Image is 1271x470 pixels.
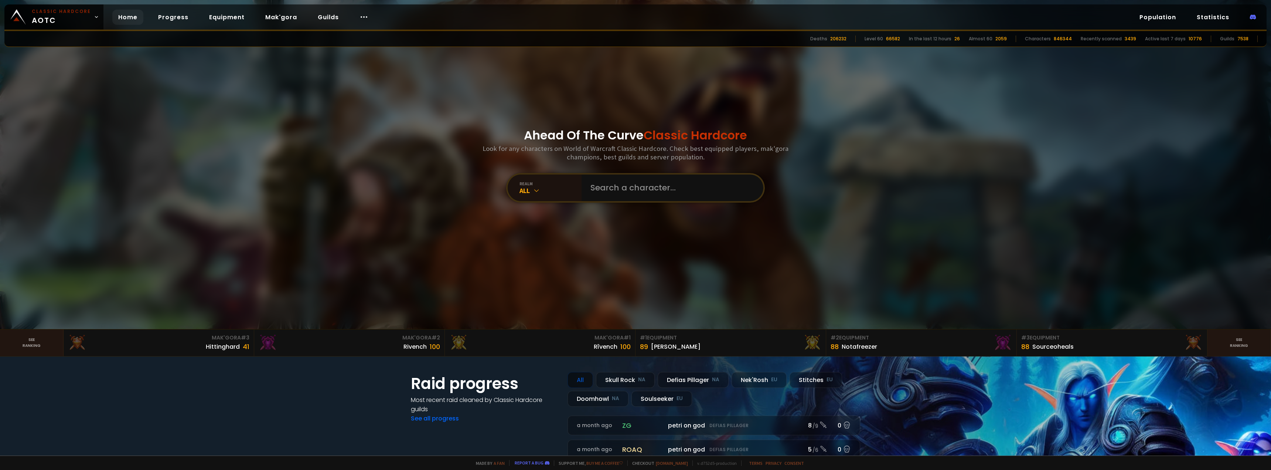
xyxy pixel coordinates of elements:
div: Defias Pillager [658,372,729,388]
a: #3Equipment88Sourceoheals [1017,329,1207,356]
div: Nek'Rosh [732,372,787,388]
div: 206232 [830,35,846,42]
span: # 3 [241,334,249,341]
a: a month agoroaqpetri on godDefias Pillager5 /60 [568,440,860,459]
span: # 1 [624,334,631,341]
div: Deaths [810,35,827,42]
div: Notafreezer [842,342,877,351]
span: v. d752d5 - production [692,460,737,466]
span: # 3 [1021,334,1030,341]
h1: Raid progress [411,372,559,395]
div: Equipment [1021,334,1203,342]
div: Almost 60 [969,35,992,42]
div: 7538 [1237,35,1248,42]
div: 2059 [995,35,1007,42]
a: a fan [494,460,505,466]
div: Rîvench [594,342,617,351]
a: Mak'Gora#1Rîvench100 [445,329,635,356]
a: See all progress [411,414,459,423]
a: Progress [152,10,194,25]
div: Sourceoheals [1032,342,1074,351]
div: 10776 [1189,35,1202,42]
a: Equipment [203,10,251,25]
a: Consent [784,460,804,466]
div: 66582 [886,35,900,42]
a: #1Equipment89[PERSON_NAME] [635,329,826,356]
div: 100 [430,342,440,352]
div: 41 [243,342,249,352]
div: Soulseeker [631,391,692,407]
div: Active last 7 days [1145,35,1186,42]
input: Search a character... [586,175,754,201]
div: Characters [1025,35,1051,42]
a: Report a bug [515,460,544,466]
a: [DOMAIN_NAME] [656,460,688,466]
div: Mak'Gora [68,334,249,342]
small: NA [638,376,645,383]
a: Guilds [312,10,345,25]
span: Classic Hardcore [644,127,747,143]
h3: Look for any characters on World of Warcraft Classic Hardcore. Check best equipped players, mak'g... [480,144,791,161]
div: Mak'Gora [259,334,440,342]
div: 89 [640,342,648,352]
div: All [519,186,582,195]
a: Mak'gora [259,10,303,25]
small: EU [771,376,777,383]
a: Mak'Gora#3Hittinghard41 [64,329,254,356]
div: 846344 [1054,35,1072,42]
div: Recently scanned [1081,35,1122,42]
div: Equipment [640,334,821,342]
div: Skull Rock [596,372,655,388]
h4: Most recent raid cleaned by Classic Hardcore guilds [411,395,559,414]
span: Checkout [627,460,688,466]
h1: Ahead Of The Curve [524,126,747,144]
a: a month agozgpetri on godDefias Pillager8 /90 [568,416,860,435]
a: Buy me a coffee [586,460,623,466]
div: realm [519,181,582,186]
small: Classic Hardcore [32,8,91,15]
span: # 2 [432,334,440,341]
div: [PERSON_NAME] [651,342,701,351]
div: 3439 [1125,35,1136,42]
div: Mak'Gora [449,334,631,342]
span: # 1 [640,334,647,341]
div: Equipment [831,334,1012,342]
div: 88 [1021,342,1029,352]
div: Level 60 [865,35,883,42]
span: AOTC [32,8,91,26]
a: Seeranking [1207,329,1271,356]
span: # 2 [831,334,839,341]
small: NA [712,376,719,383]
div: Stitches [790,372,842,388]
a: Privacy [766,460,781,466]
span: Support me, [554,460,623,466]
div: Rivench [403,342,427,351]
a: Home [112,10,143,25]
div: 26 [954,35,960,42]
span: Made by [471,460,505,466]
a: Statistics [1191,10,1235,25]
a: Classic HardcoreAOTC [4,4,103,30]
div: Hittinghard [206,342,240,351]
small: EU [827,376,833,383]
div: In the last 12 hours [909,35,951,42]
div: Guilds [1220,35,1234,42]
div: All [568,372,593,388]
a: Mak'Gora#2Rivench100 [254,329,445,356]
div: 88 [831,342,839,352]
a: Population [1134,10,1182,25]
div: Doomhowl [568,391,628,407]
small: NA [612,395,619,402]
a: Terms [749,460,763,466]
div: 100 [620,342,631,352]
a: #2Equipment88Notafreezer [826,329,1017,356]
small: EU [677,395,683,402]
